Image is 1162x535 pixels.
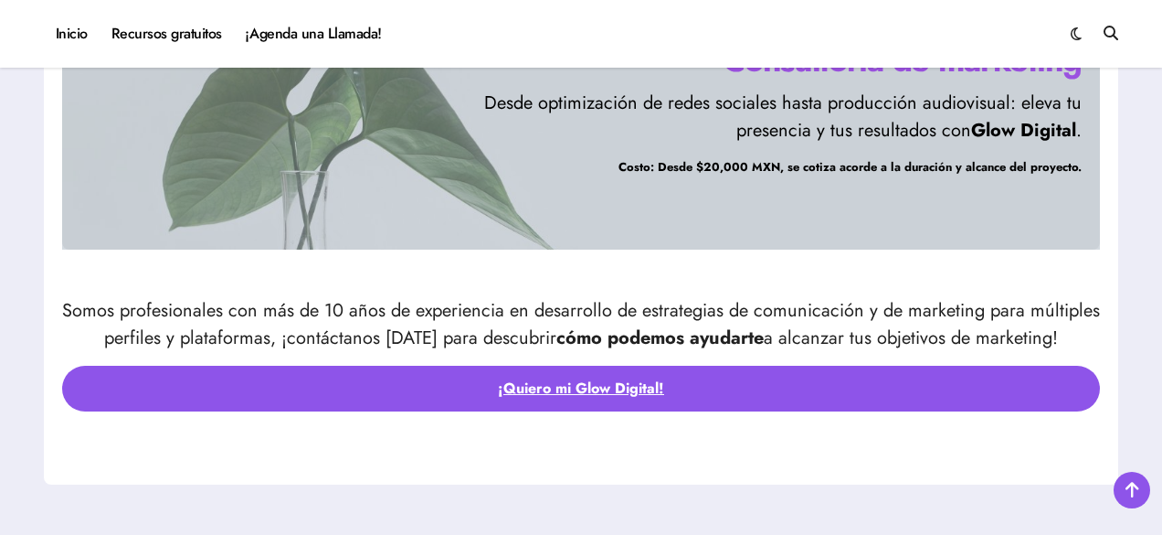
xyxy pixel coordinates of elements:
[234,9,394,59] a: ¡Agenda una Llamada!
[618,158,1082,176] strong: Costo: Desde $20,000 MXN, se cotiza acorde a la duración y alcance del proyecto.
[971,117,1076,144] strong: Glow Digital
[556,325,764,351] strong: cómo podemos ayudarte
[438,90,1082,144] p: Desde optimización de redes sociales hasta producción audiovisual: eleva tu presencia y tus resul...
[100,9,234,59] a: Recursos gratuitos
[62,366,1100,412] a: ¡Quiero mi Glow Digital!
[44,9,100,59] a: Inicio
[62,297,1100,352] p: Somos profesionales con más de 10 años de experiencia en desarrollo de estrategias de comunicació...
